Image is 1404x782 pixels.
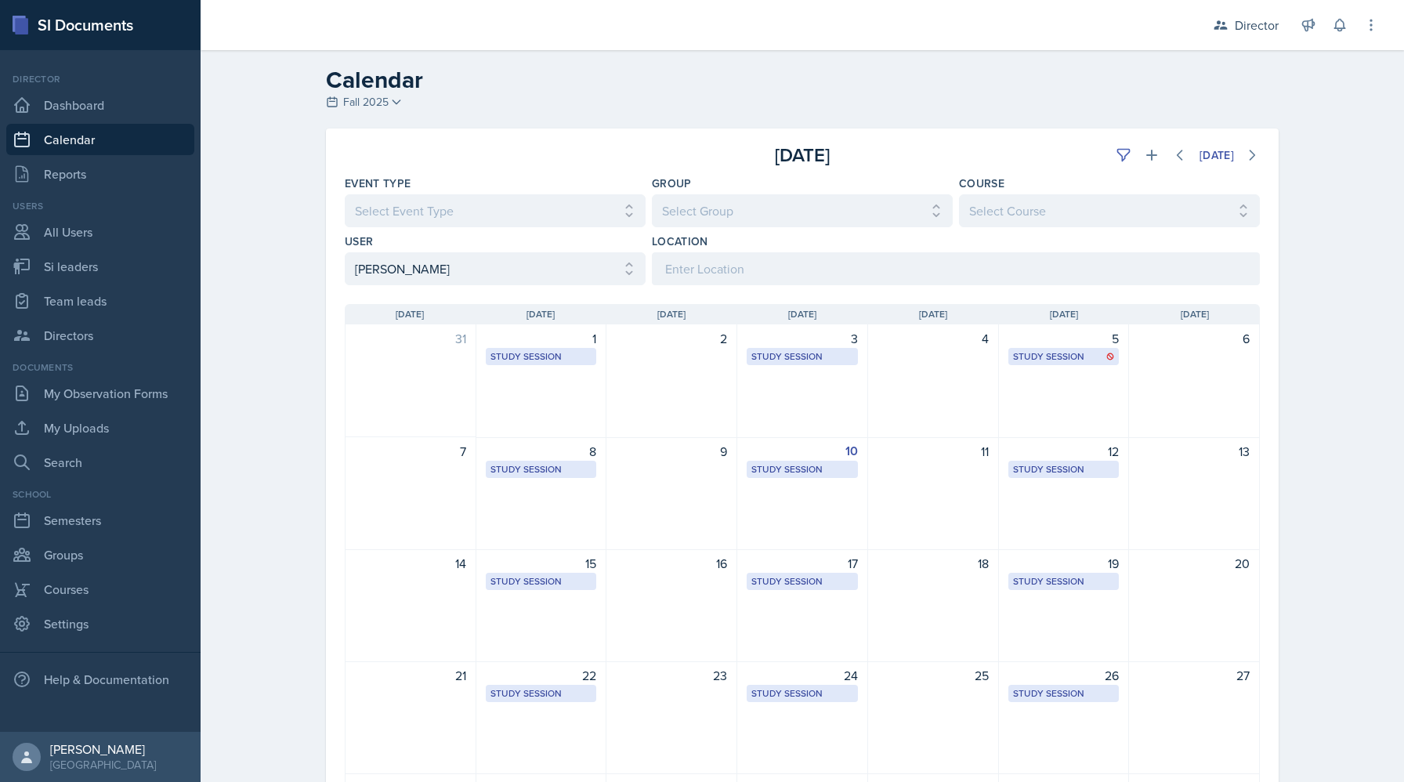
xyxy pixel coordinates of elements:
[1013,574,1115,588] div: Study Session
[343,94,389,110] span: Fall 2025
[396,307,424,321] span: [DATE]
[1200,149,1234,161] div: [DATE]
[616,554,727,573] div: 16
[788,307,816,321] span: [DATE]
[877,666,989,685] div: 25
[355,329,466,348] div: 31
[6,412,194,443] a: My Uploads
[616,666,727,685] div: 23
[6,124,194,155] a: Calendar
[6,72,194,86] div: Director
[747,442,858,461] div: 10
[6,89,194,121] a: Dashboard
[1008,442,1120,461] div: 12
[652,234,708,249] label: Location
[1189,142,1244,168] button: [DATE]
[6,539,194,570] a: Groups
[6,320,194,351] a: Directors
[50,741,156,757] div: [PERSON_NAME]
[355,554,466,573] div: 14
[1013,686,1115,701] div: Study Session
[919,307,947,321] span: [DATE]
[355,442,466,461] div: 7
[345,176,411,191] label: Event Type
[1138,329,1250,348] div: 6
[6,285,194,317] a: Team leads
[1138,442,1250,461] div: 13
[616,329,727,348] div: 2
[616,442,727,461] div: 9
[1008,329,1120,348] div: 5
[1013,349,1115,364] div: Study Session
[751,686,853,701] div: Study Session
[6,608,194,639] a: Settings
[959,176,1004,191] label: Course
[1235,16,1279,34] div: Director
[490,462,592,476] div: Study Session
[486,554,597,573] div: 15
[657,307,686,321] span: [DATE]
[1008,554,1120,573] div: 19
[6,505,194,536] a: Semesters
[355,666,466,685] div: 21
[6,574,194,605] a: Courses
[877,442,989,461] div: 11
[1050,307,1078,321] span: [DATE]
[490,686,592,701] div: Study Session
[490,349,592,364] div: Study Session
[486,442,597,461] div: 8
[6,360,194,375] div: Documents
[490,574,592,588] div: Study Session
[526,307,555,321] span: [DATE]
[1138,554,1250,573] div: 20
[747,666,858,685] div: 24
[6,158,194,190] a: Reports
[6,199,194,213] div: Users
[6,487,194,501] div: School
[652,176,692,191] label: Group
[6,378,194,409] a: My Observation Forms
[345,234,373,249] label: User
[751,462,853,476] div: Study Session
[6,447,194,478] a: Search
[6,664,194,695] div: Help & Documentation
[486,666,597,685] div: 22
[1013,462,1115,476] div: Study Session
[50,757,156,773] div: [GEOGRAPHIC_DATA]
[1008,666,1120,685] div: 26
[486,329,597,348] div: 1
[751,349,853,364] div: Study Session
[326,66,1279,94] h2: Calendar
[1181,307,1209,321] span: [DATE]
[877,554,989,573] div: 18
[652,252,1260,285] input: Enter Location
[751,574,853,588] div: Study Session
[6,216,194,248] a: All Users
[6,251,194,282] a: Si leaders
[650,141,954,169] div: [DATE]
[747,554,858,573] div: 17
[747,329,858,348] div: 3
[1138,666,1250,685] div: 27
[877,329,989,348] div: 4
